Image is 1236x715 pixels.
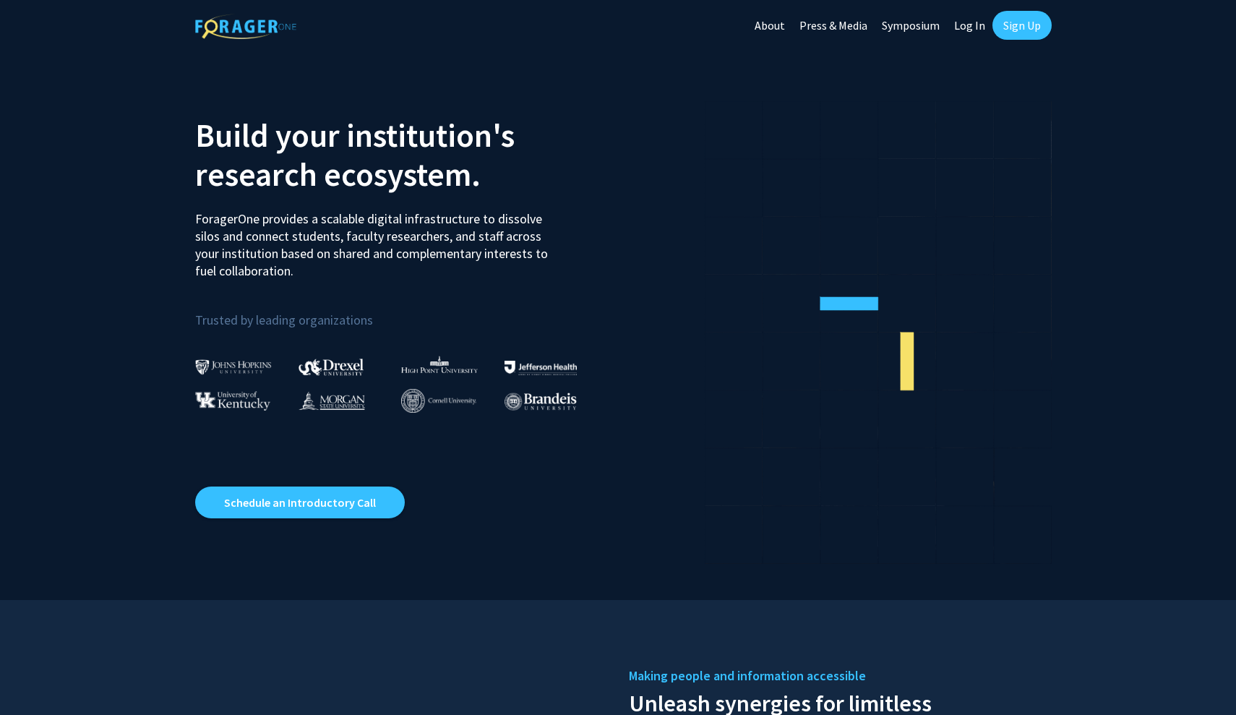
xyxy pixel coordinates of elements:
[992,11,1052,40] a: Sign Up
[299,359,364,375] img: Drexel University
[401,389,476,413] img: Cornell University
[195,291,607,331] p: Trusted by leading organizations
[505,393,577,411] img: Brandeis University
[299,391,365,410] img: Morgan State University
[195,200,558,280] p: ForagerOne provides a scalable digital infrastructure to dissolve silos and connect students, fac...
[195,359,272,374] img: Johns Hopkins University
[195,14,296,39] img: ForagerOne Logo
[401,356,478,373] img: High Point University
[195,116,607,194] h2: Build your institution's research ecosystem.
[629,665,1041,687] h5: Making people and information accessible
[195,487,405,518] a: Opens in a new tab
[505,361,577,374] img: Thomas Jefferson University
[195,391,270,411] img: University of Kentucky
